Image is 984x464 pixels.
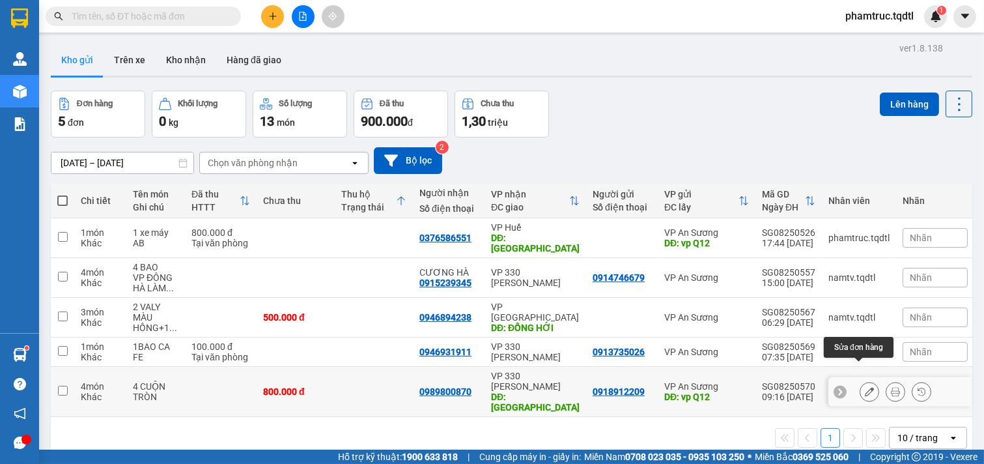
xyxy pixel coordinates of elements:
div: 0913735026 [593,347,645,357]
span: Lấy: [5,62,63,74]
div: Số điện thoại [419,203,478,214]
span: kg [169,117,178,128]
div: 4 CUỘN TRÒN [133,381,178,402]
div: DĐ: vp Q12 [664,238,749,248]
button: Bộ lọc [374,147,442,174]
div: SG08250567 [762,307,815,317]
div: ĐC lấy [664,202,738,212]
span: ⚪️ [748,454,752,459]
th: Toggle SortBy [755,184,822,218]
div: namtv.tqdtl [828,312,890,323]
div: VP gửi [664,189,738,199]
input: Select a date range. [51,152,193,173]
div: 0376586551 [419,233,471,243]
span: 0918912209 [5,44,77,59]
div: 17:44 [DATE] [762,238,815,248]
div: 06:29 [DATE] [762,317,815,328]
span: Nhãn [910,233,932,243]
span: 1,30 [462,113,486,129]
span: Giao: [79,54,195,80]
div: Thu hộ [341,189,396,199]
div: Đã thu [380,99,404,108]
span: Hỗ trợ kỹ thuật: [338,450,458,464]
div: Đơn hàng [77,99,113,108]
div: VP [GEOGRAPHIC_DATA] [491,302,580,323]
span: VP An Sương [5,14,61,42]
th: Toggle SortBy [485,184,586,218]
div: Người gửi [593,189,651,199]
div: 1 món [81,341,120,352]
span: 13 [260,113,274,129]
div: 0914746679 [593,272,645,283]
button: Số lượng13món [253,91,347,138]
button: Kho gửi [51,44,104,76]
span: aim [328,12,337,21]
div: VP ĐÔNG HÀ LÀM GIÁ [133,272,178,293]
button: Trên xe [104,44,156,76]
img: logo-vxr [11,8,28,28]
span: 1 [939,6,944,15]
div: VP An Sương [664,227,749,238]
div: 4 BAO [133,262,178,272]
div: Số lượng [279,99,312,108]
div: ĐC giao [491,202,569,212]
span: plus [268,12,277,21]
svg: open [350,158,360,168]
button: plus [261,5,284,28]
button: Đơn hàng5đơn [51,91,145,138]
div: Đã thu [191,189,240,199]
span: CR: [4,86,23,100]
button: Đã thu900.000đ [354,91,448,138]
span: CC: [33,86,52,100]
div: Mã GD [762,189,805,199]
div: 0915239345 [419,278,471,288]
div: SG08250526 [762,227,815,238]
sup: 1 [25,346,29,350]
div: SG08250557 [762,267,815,278]
div: Khác [81,238,120,248]
span: Nhãn [910,312,932,323]
span: món [277,117,295,128]
div: 800.000 đ [191,227,250,238]
span: Nhãn [910,347,932,357]
div: VP 330 [PERSON_NAME] [491,267,580,288]
span: copyright [912,452,921,461]
button: file-add [292,5,315,28]
div: DĐ: ĐỒNG HỚI [491,323,580,333]
span: Miền Nam [584,450,744,464]
div: HTTT [191,202,240,212]
span: question-circle [14,378,26,390]
div: Chưa thu [481,99,514,108]
span: caret-down [959,10,971,22]
span: notification [14,407,26,420]
span: đơn [68,117,84,128]
span: file-add [298,12,307,21]
span: 900.000 [361,113,408,129]
strong: 1900 633 818 [402,452,458,462]
div: Tên món [133,189,178,199]
div: Khác [81,278,120,288]
div: DĐ: Phú Lộc Huế [491,233,580,254]
th: Toggle SortBy [185,184,257,218]
div: 500.000 đ [263,312,328,323]
span: đ [408,117,413,128]
span: vp Q12 [25,61,63,75]
div: DĐ: Đông Hà [491,392,580,413]
div: Khối lượng [178,99,218,108]
img: warehouse-icon [13,52,27,66]
div: 3 món [81,307,120,317]
div: Sửa đơn hàng [824,337,893,358]
sup: 1 [937,6,946,15]
span: [GEOGRAPHIC_DATA] [79,66,195,81]
div: Chưa thu [263,196,328,206]
span: | [468,450,470,464]
button: Khối lượng0kg [152,91,246,138]
div: Nhân viên [828,196,890,206]
div: VP Huế [491,222,580,233]
div: DĐ: vp Q12 [664,392,749,402]
img: solution-icon [13,117,27,131]
div: phamtruc.tqdtl [828,233,890,243]
div: Sửa đơn hàng [860,382,879,401]
div: SG08250569 [762,341,815,352]
div: 07:35 [DATE] [762,352,815,362]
